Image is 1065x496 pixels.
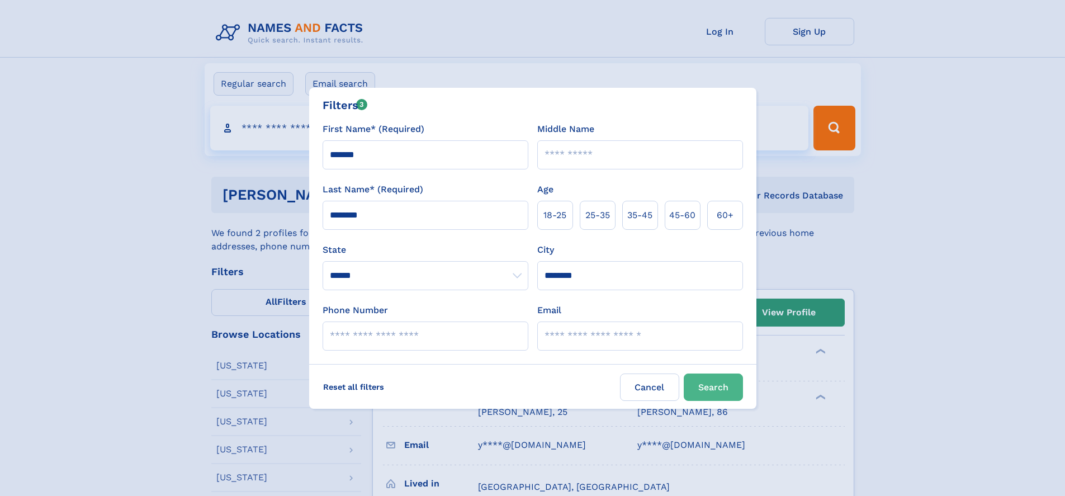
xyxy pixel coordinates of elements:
[669,209,695,222] span: 45‑60
[537,243,554,257] label: City
[323,183,423,196] label: Last Name* (Required)
[627,209,652,222] span: 35‑45
[585,209,610,222] span: 25‑35
[316,374,391,400] label: Reset all filters
[323,97,368,114] div: Filters
[537,183,553,196] label: Age
[543,209,566,222] span: 18‑25
[323,122,424,136] label: First Name* (Required)
[537,304,561,317] label: Email
[323,304,388,317] label: Phone Number
[684,374,743,401] button: Search
[323,243,528,257] label: State
[717,209,733,222] span: 60+
[537,122,594,136] label: Middle Name
[620,374,679,401] label: Cancel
